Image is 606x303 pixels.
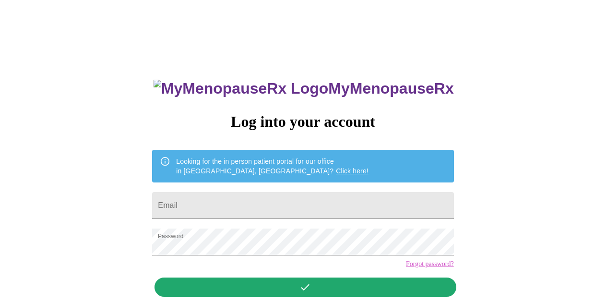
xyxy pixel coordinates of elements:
a: Forgot password? [406,260,454,268]
h3: MyMenopauseRx [154,80,454,97]
div: Looking for the in person patient portal for our office in [GEOGRAPHIC_DATA], [GEOGRAPHIC_DATA]? [176,153,368,180]
a: Click here! [336,167,368,175]
h3: Log into your account [152,113,453,131]
img: MyMenopauseRx Logo [154,80,328,97]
